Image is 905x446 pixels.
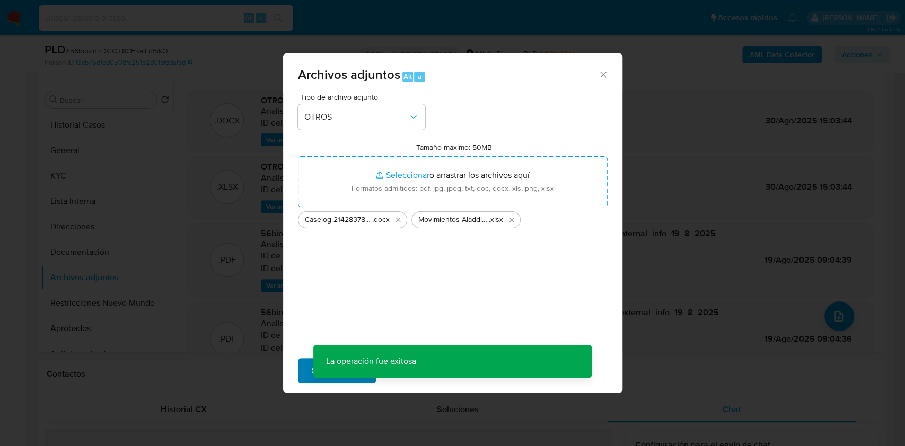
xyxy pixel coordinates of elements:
[416,142,492,152] label: Tamaño máximo: 50MB
[304,112,408,122] span: OTROS
[598,69,608,79] button: Cerrar
[298,207,608,228] ul: Archivos seleccionados
[312,359,362,382] span: Subir archivo
[298,104,425,130] button: OTROS
[489,215,503,225] span: .xlsx
[394,359,428,382] span: Cancelar
[298,358,376,383] button: Subir archivo
[403,72,412,82] span: Alt
[372,215,390,225] span: .docx
[392,213,405,226] button: Eliminar Caselog-214283787- NO ROI.docx
[305,215,372,225] span: Caselog-214283787- NO ROI
[313,345,429,378] p: La operación fue exitosa
[505,213,518,226] button: Eliminar Movimientos-Aladdin-214283787.xlsx
[418,215,489,225] span: Movimientos-Aladdin-214283787
[298,65,400,84] span: Archivos adjuntos
[301,93,428,101] span: Tipo de archivo adjunto
[418,72,421,82] span: a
